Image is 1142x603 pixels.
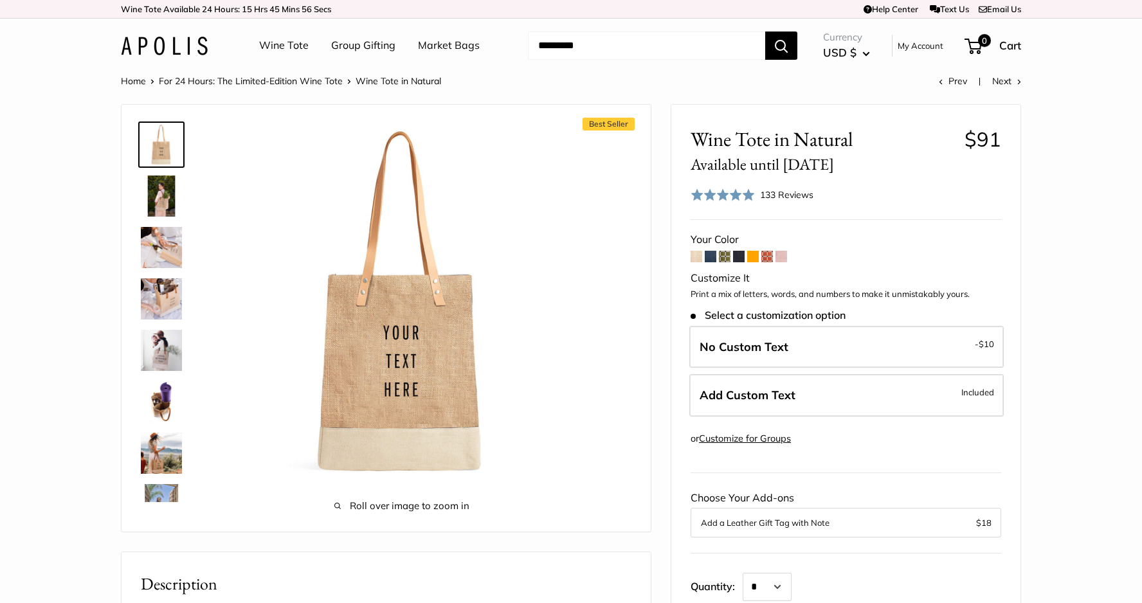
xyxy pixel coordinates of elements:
span: 56 [302,4,312,14]
nav: Breadcrumb [121,73,441,89]
button: Add a Leather Gift Tag with Note [701,515,991,530]
span: USD $ [823,46,856,59]
a: Wine Tote in Natural [138,276,185,322]
span: 45 [269,4,280,14]
span: Mins [282,4,300,14]
a: Next [992,75,1021,87]
a: For 24 Hours: The Limited-Edition Wine Tote [159,75,343,87]
label: Quantity: [691,569,743,601]
span: Hrs [254,4,267,14]
span: Cart [999,39,1021,52]
button: Search [765,32,797,60]
img: Wine Tote in Natural [224,124,579,479]
a: description_Inner compartments perfect for wine bottles, yoga mats, and more. [138,379,185,425]
span: Best Seller [583,118,635,130]
label: Add Custom Text [689,374,1004,417]
div: Choose Your Add-ons [691,489,1001,537]
div: Customize It [691,269,1001,288]
span: Secs [314,4,331,14]
a: Wine Tote in Natural [138,122,185,168]
h2: Description [141,571,631,597]
a: Wine Tote in Natural [138,173,185,219]
img: Wine Tote in Natural [141,278,182,319]
div: or [691,430,791,447]
img: description_Inner compartments perfect for wine bottles, yoga mats, and more. [141,381,182,422]
a: Home [121,75,146,87]
a: Prev [939,75,967,87]
a: Wine Tote in Natural [138,430,185,476]
span: $18 [976,517,992,528]
a: Email Us [979,4,1021,14]
input: Search... [528,32,765,60]
img: Wine Tote in Natural [141,484,182,525]
p: Print a mix of letters, words, and numbers to make it unmistakably yours. [691,288,1001,301]
img: Apolis [121,37,208,55]
span: Add Custom Text [700,388,795,402]
a: Market Bags [418,36,480,55]
span: $91 [965,127,1001,152]
span: Currency [823,28,870,46]
label: Leave Blank [689,326,1004,368]
a: Customize for Groups [699,433,791,444]
span: Included [961,384,994,400]
span: - [975,336,994,352]
a: Wine Tote [259,36,309,55]
button: USD $ [823,42,870,63]
div: Your Color [691,230,1001,249]
span: Wine Tote in Natural [691,127,955,175]
span: No Custom Text [700,339,788,354]
small: Available until [DATE] [691,154,834,174]
img: Wine Tote in Natural [141,227,182,268]
a: Help Center [864,4,918,14]
span: Wine Tote in Natural [356,75,441,87]
a: 0 Cart [966,35,1021,56]
img: Wine Tote in Natural [141,175,182,217]
a: Wine Tote in Natural [138,482,185,528]
span: Roll over image to zoom in [224,497,579,515]
a: Text Us [930,4,969,14]
span: 0 [978,34,991,47]
span: 133 Reviews [760,189,813,201]
img: Wine Tote in Natural [141,124,182,165]
span: 15 [242,4,252,14]
span: Select a customization option [691,309,846,321]
a: description_Carry it all for every occasion. [138,327,185,373]
img: description_Carry it all for every occasion. [141,330,182,371]
a: Group Gifting [331,36,395,55]
img: Wine Tote in Natural [141,433,182,474]
span: $10 [979,339,994,349]
a: My Account [898,38,943,53]
a: Wine Tote in Natural [138,224,185,271]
